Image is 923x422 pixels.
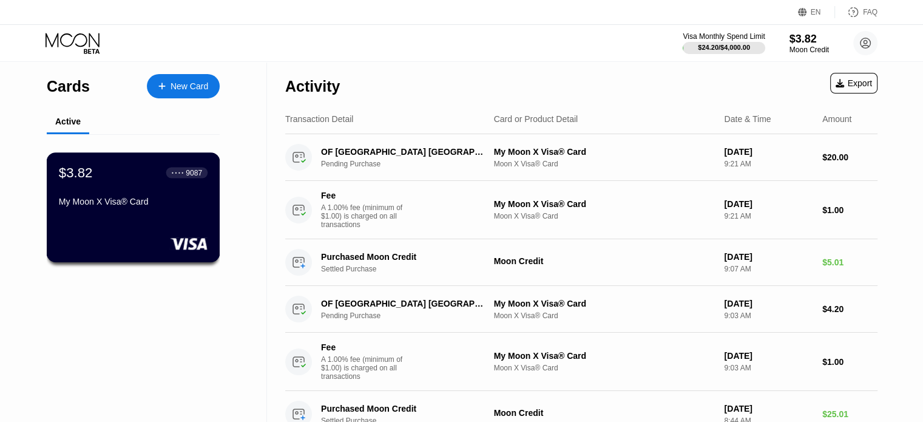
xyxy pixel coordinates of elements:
div: [DATE] [724,299,813,308]
div: EN [811,8,821,16]
div: $3.82Moon Credit [789,33,829,54]
div: $5.01 [822,257,877,267]
div: My Moon X Visa® Card [494,147,715,157]
div: Date & Time [724,114,771,124]
div: Moon Credit [494,256,715,266]
div: $1.00 [822,357,877,367]
div: [DATE] [724,252,813,262]
div: Moon X Visa® Card [494,364,715,372]
div: OF [GEOGRAPHIC_DATA] [GEOGRAPHIC_DATA]Pending PurchaseMy Moon X Visa® CardMoon X Visa® Card[DATE]... [285,134,877,181]
div: Purchased Moon CreditSettled PurchaseMoon Credit[DATE]9:07 AM$5.01 [285,239,877,286]
div: FAQ [835,6,877,18]
div: Active [55,117,81,126]
div: Amount [822,114,851,124]
div: A 1.00% fee (minimum of $1.00) is charged on all transactions [321,203,412,229]
div: ● ● ● ● [172,171,184,174]
div: Purchased Moon Credit [321,252,487,262]
div: Moon X Visa® Card [494,212,715,220]
div: $3.82 [59,165,93,180]
div: [DATE] [724,351,813,361]
div: Moon Credit [494,408,715,418]
div: My Moon X Visa® Card [494,299,715,308]
div: Moon X Visa® Card [494,311,715,320]
div: 9:21 AM [724,212,813,220]
div: $3.82 [789,33,829,46]
div: Card or Product Detail [494,114,578,124]
div: Pending Purchase [321,160,500,168]
div: A 1.00% fee (minimum of $1.00) is charged on all transactions [321,355,412,381]
div: New Card [171,81,208,92]
div: $20.00 [822,152,877,162]
div: FeeA 1.00% fee (minimum of $1.00) is charged on all transactionsMy Moon X Visa® CardMoon X Visa® ... [285,333,877,391]
div: Visa Monthly Spend Limit [683,32,765,41]
div: Pending Purchase [321,311,500,320]
div: Cards [47,78,90,95]
div: $25.01 [822,409,877,419]
div: $3.82● ● ● ●9087My Moon X Visa® Card [47,153,219,262]
div: [DATE] [724,147,813,157]
div: Purchased Moon Credit [321,404,487,413]
div: [DATE] [724,404,813,413]
div: 9:21 AM [724,160,813,168]
div: Settled Purchase [321,265,500,273]
div: Export [830,73,877,94]
div: My Moon X Visa® Card [494,199,715,209]
div: 9:07 AM [724,265,813,273]
div: EN [798,6,835,18]
div: Transaction Detail [285,114,353,124]
div: $24.20 / $4,000.00 [698,44,750,51]
div: Visa Monthly Spend Limit$24.20/$4,000.00 [683,32,765,54]
div: My Moon X Visa® Card [59,197,208,206]
div: $1.00 [822,205,877,215]
div: FAQ [863,8,877,16]
div: [DATE] [724,199,813,209]
div: 9:03 AM [724,311,813,320]
div: Moon X Visa® Card [494,160,715,168]
div: FeeA 1.00% fee (minimum of $1.00) is charged on all transactionsMy Moon X Visa® CardMoon X Visa® ... [285,181,877,239]
div: Moon Credit [789,46,829,54]
div: New Card [147,74,220,98]
div: OF [GEOGRAPHIC_DATA] [GEOGRAPHIC_DATA] [321,147,487,157]
div: OF [GEOGRAPHIC_DATA] [GEOGRAPHIC_DATA]Pending PurchaseMy Moon X Visa® CardMoon X Visa® Card[DATE]... [285,286,877,333]
div: Fee [321,191,406,200]
div: My Moon X Visa® Card [494,351,715,361]
div: Activity [285,78,340,95]
div: 9087 [186,168,202,177]
div: $4.20 [822,304,877,314]
div: Fee [321,342,406,352]
div: Export [836,78,872,88]
div: OF [GEOGRAPHIC_DATA] [GEOGRAPHIC_DATA] [321,299,487,308]
div: 9:03 AM [724,364,813,372]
